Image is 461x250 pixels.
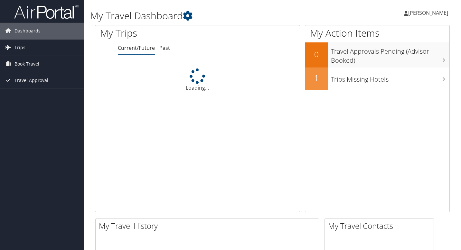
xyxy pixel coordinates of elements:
h2: 0 [305,49,328,60]
div: Loading... [95,68,300,92]
h1: My Travel Dashboard [90,9,333,22]
a: 0Travel Approvals Pending (Advisor Booked) [305,42,449,67]
h3: Travel Approvals Pending (Advisor Booked) [331,44,449,65]
a: 1Trips Missing Hotels [305,67,449,90]
span: Travel Approval [14,72,48,88]
span: [PERSON_NAME] [408,9,448,16]
h1: My Action Items [305,26,449,40]
h2: My Travel Contacts [328,220,434,231]
span: Trips [14,40,25,56]
a: Current/Future [118,44,155,51]
img: airportal-logo.png [14,4,79,19]
span: Book Travel [14,56,39,72]
a: [PERSON_NAME] [404,3,455,22]
h2: 1 [305,72,328,83]
h3: Trips Missing Hotels [331,72,449,84]
h1: My Trips [100,26,210,40]
a: Past [159,44,170,51]
h2: My Travel History [99,220,319,231]
span: Dashboards [14,23,41,39]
